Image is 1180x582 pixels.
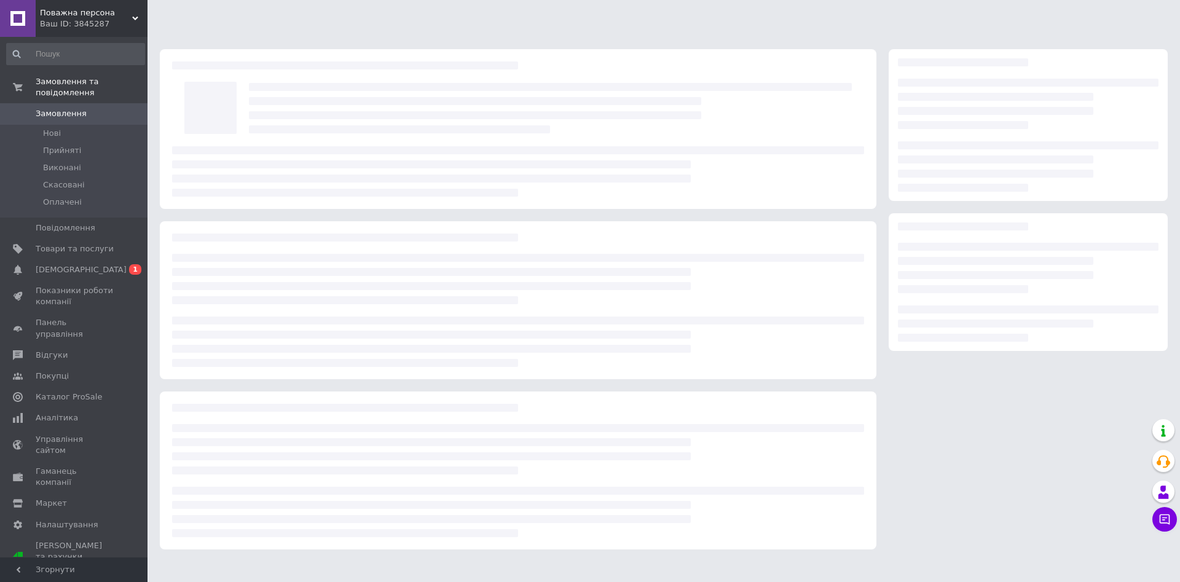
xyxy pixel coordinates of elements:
span: Налаштування [36,519,98,530]
span: Скасовані [43,179,85,191]
span: Панель управління [36,317,114,339]
span: [PERSON_NAME] та рахунки [36,540,114,574]
span: Поважна персона [40,7,132,18]
span: Прийняті [43,145,81,156]
span: Виконані [43,162,81,173]
span: Гаманець компанії [36,466,114,488]
span: Каталог ProSale [36,391,102,403]
span: Нові [43,128,61,139]
span: Показники роботи компанії [36,285,114,307]
span: Товари та послуги [36,243,114,254]
span: Управління сайтом [36,434,114,456]
input: Пошук [6,43,145,65]
span: Повідомлення [36,222,95,234]
div: Ваш ID: 3845287 [40,18,147,29]
span: Покупці [36,371,69,382]
span: Оплачені [43,197,82,208]
span: [DEMOGRAPHIC_DATA] [36,264,127,275]
span: Аналітика [36,412,78,423]
span: Відгуки [36,350,68,361]
span: Маркет [36,498,67,509]
span: Замовлення [36,108,87,119]
button: Чат з покупцем [1152,507,1177,532]
span: 1 [129,264,141,275]
span: Замовлення та повідомлення [36,76,147,98]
